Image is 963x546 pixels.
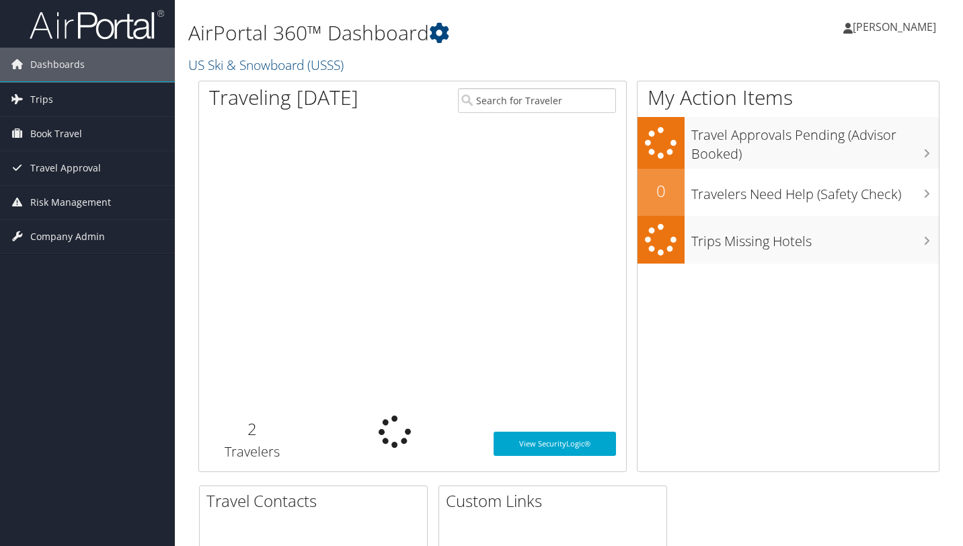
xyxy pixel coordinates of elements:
[853,19,936,34] span: [PERSON_NAME]
[188,19,696,47] h1: AirPortal 360™ Dashboard
[638,83,939,112] h1: My Action Items
[30,117,82,151] span: Book Travel
[209,83,358,112] h1: Traveling [DATE]
[206,490,427,512] h2: Travel Contacts
[691,119,939,163] h3: Travel Approvals Pending (Advisor Booked)
[691,178,939,204] h3: Travelers Need Help (Safety Check)
[30,9,164,40] img: airportal-logo.png
[209,442,296,461] h3: Travelers
[30,151,101,185] span: Travel Approval
[638,117,939,169] a: Travel Approvals Pending (Advisor Booked)
[494,432,616,456] a: View SecurityLogic®
[843,7,950,47] a: [PERSON_NAME]
[188,56,347,74] a: US Ski & Snowboard (USSS)
[638,216,939,264] a: Trips Missing Hotels
[691,225,939,251] h3: Trips Missing Hotels
[30,220,105,253] span: Company Admin
[638,180,685,202] h2: 0
[30,48,85,81] span: Dashboards
[30,83,53,116] span: Trips
[458,88,615,113] input: Search for Traveler
[209,418,296,440] h2: 2
[638,169,939,216] a: 0Travelers Need Help (Safety Check)
[446,490,666,512] h2: Custom Links
[30,186,111,219] span: Risk Management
